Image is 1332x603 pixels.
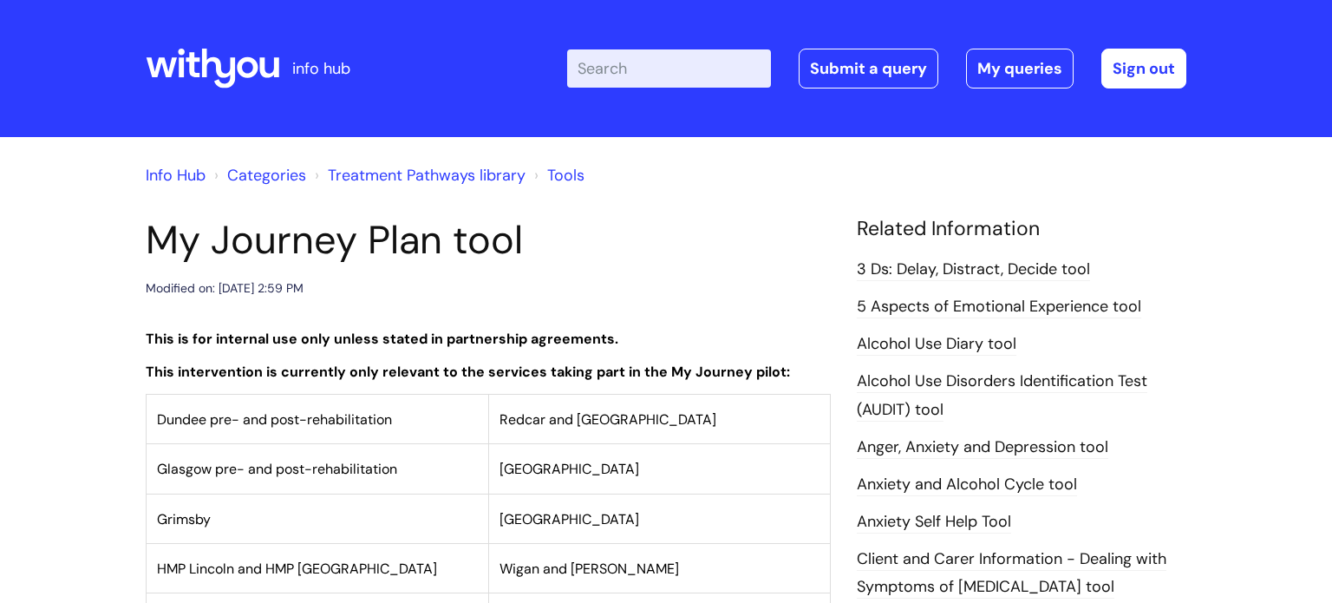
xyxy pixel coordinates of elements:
span: Wigan and [PERSON_NAME] [499,560,679,578]
li: Solution home [210,161,306,189]
span: Dundee pre- and post-rehabilitation [157,410,392,429]
a: 5 Aspects of Emotional Experience tool [857,296,1141,318]
a: Alcohol Use Disorders Identification Test (AUDIT) tool [857,370,1147,421]
h1: My Journey Plan tool [146,217,831,264]
a: Treatment Pathways library [328,165,526,186]
a: Info Hub [146,165,206,186]
span: Glasgow pre- and post-rehabilitation [157,460,397,478]
a: Submit a query [799,49,938,88]
a: Tools [547,165,584,186]
p: info hub [292,55,350,82]
span: [GEOGRAPHIC_DATA] [499,510,639,528]
a: Alcohol Use Diary tool [857,333,1016,356]
h4: Related Information [857,217,1186,241]
span: [GEOGRAPHIC_DATA] [499,460,639,478]
a: Client and Carer Information - Dealing with Symptoms of [MEDICAL_DATA] tool [857,548,1166,599]
span: HMP Lincoln and HMP [GEOGRAPHIC_DATA] [157,560,437,578]
a: Anxiety Self Help Tool [857,511,1011,534]
strong: This intervention is currently only relevant to the services taking part in the My Journey pilot: [146,363,790,381]
li: Treatment Pathways library [310,161,526,189]
a: 3 Ds: Delay, Distract, Decide tool [857,259,1090,281]
a: Sign out [1101,49,1186,88]
input: Search [567,49,771,88]
li: Tools [530,161,584,189]
a: Anxiety and Alcohol Cycle tool [857,474,1077,496]
div: | - [567,49,1186,88]
a: Categories [227,165,306,186]
a: Anger, Anxiety and Depression tool [857,436,1108,459]
div: Modified on: [DATE] 2:59 PM [146,278,304,299]
span: Grimsby [157,510,211,528]
a: My queries [966,49,1074,88]
strong: This is for internal use only unless stated in partnership agreements. [146,330,618,348]
span: Redcar and [GEOGRAPHIC_DATA] [499,410,716,429]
